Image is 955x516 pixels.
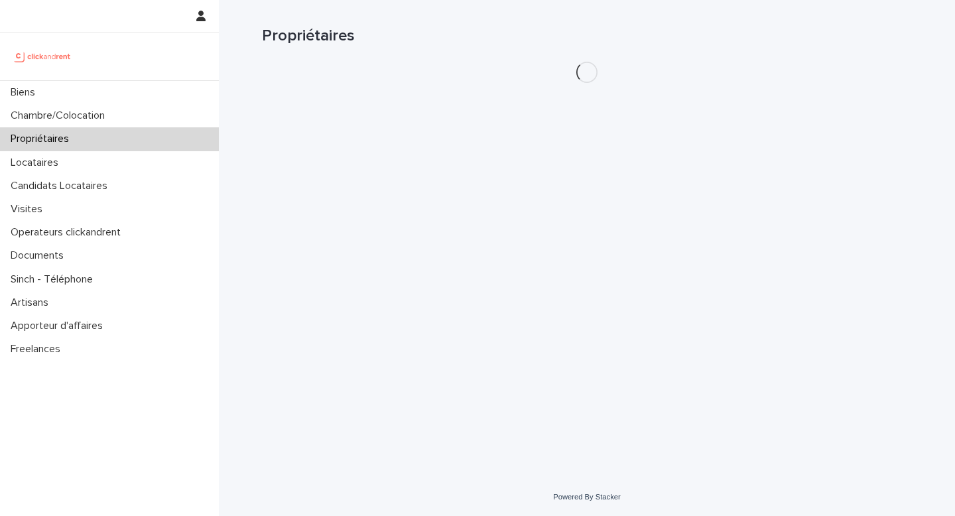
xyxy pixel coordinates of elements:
p: Chambre/Colocation [5,109,115,122]
p: Documents [5,249,74,262]
p: Freelances [5,343,71,355]
p: Apporteur d'affaires [5,320,113,332]
p: Biens [5,86,46,99]
p: Visites [5,203,53,216]
a: Powered By Stacker [553,493,620,501]
p: Candidats Locataires [5,180,118,192]
p: Propriétaires [5,133,80,145]
p: Sinch - Téléphone [5,273,103,286]
p: Locataires [5,157,69,169]
p: Operateurs clickandrent [5,226,131,239]
p: Artisans [5,296,59,309]
h1: Propriétaires [262,27,912,46]
img: UCB0brd3T0yccxBKYDjQ [11,43,75,70]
